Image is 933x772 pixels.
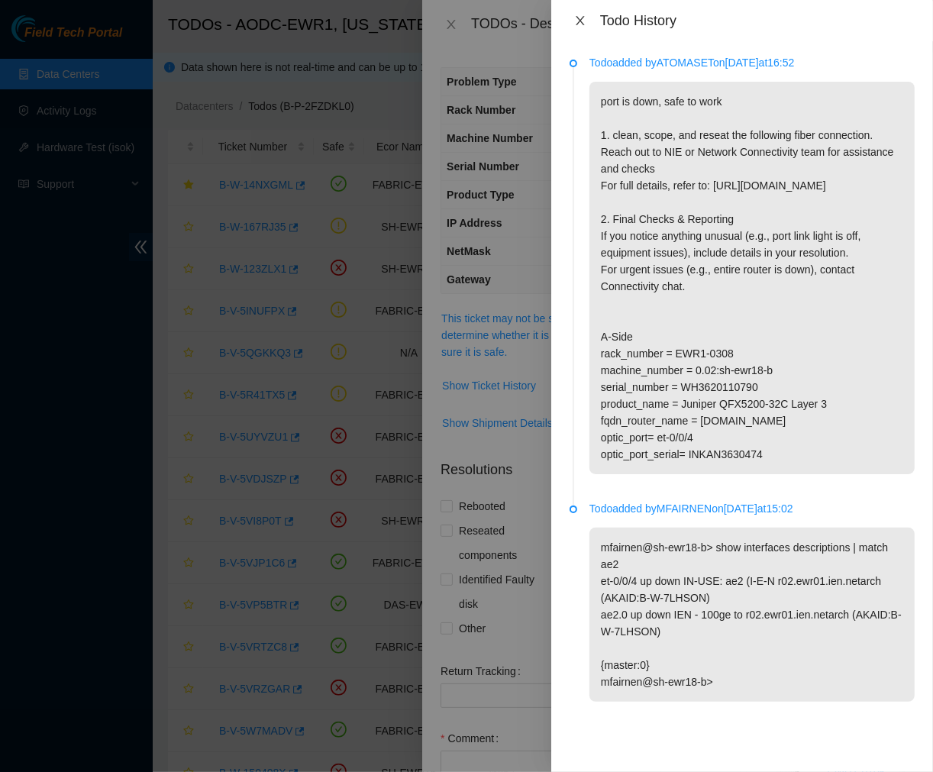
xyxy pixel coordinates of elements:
[589,54,915,71] p: Todo added by ATOMASET on [DATE] at 16:52
[589,528,915,702] p: mfairnen@sh-ewr18-b> show interfaces descriptions | match ae2 et-0/0/4 up down IN-USE: ae2 (I-E-N...
[589,82,915,474] p: port is down, safe to work 1. clean, scope, and reseat the following fiber connection. Reach out ...
[574,15,586,27] span: close
[589,500,915,517] p: Todo added by MFAIRNEN on [DATE] at 15:02
[570,14,591,28] button: Close
[600,12,915,29] div: Todo History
